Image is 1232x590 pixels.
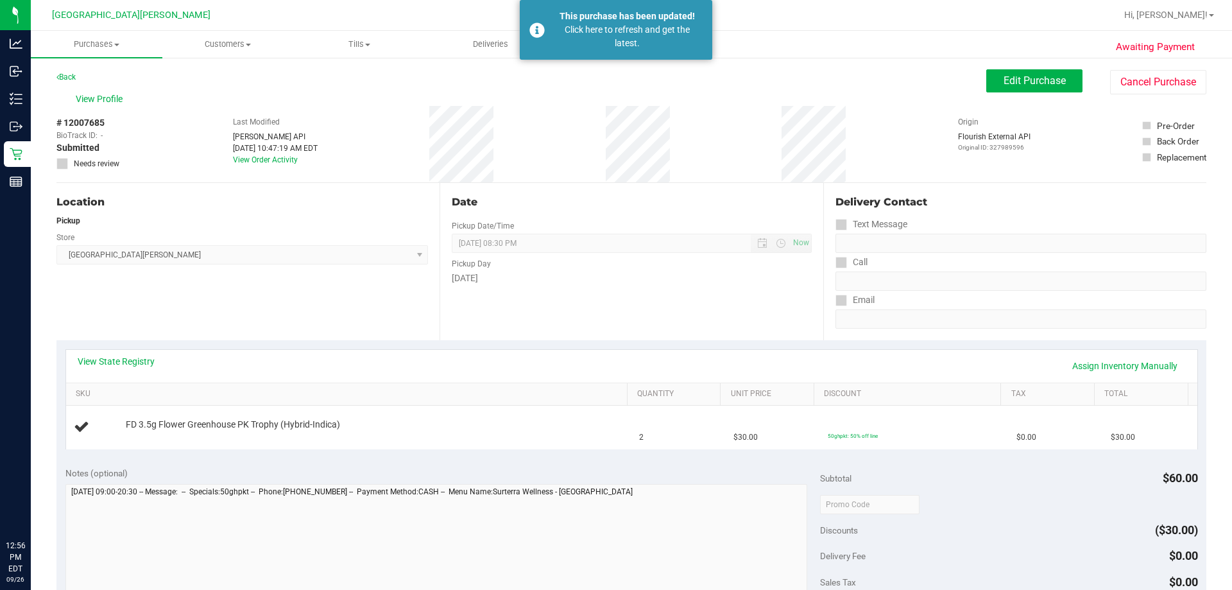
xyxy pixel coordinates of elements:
span: $30.00 [1111,431,1135,444]
span: $30.00 [733,431,758,444]
button: Cancel Purchase [1110,70,1206,94]
div: Back Order [1157,135,1199,148]
a: Back [56,73,76,82]
span: $0.00 [1169,575,1198,589]
label: Pickup Day [452,258,491,270]
a: Discount [824,389,996,399]
div: Delivery Contact [835,195,1206,210]
span: Subtotal [820,473,851,483]
label: Email [835,291,875,309]
a: Customers [162,31,294,58]
strong: Pickup [56,216,80,225]
div: This purchase has been updated! [552,10,703,23]
inline-svg: Reports [10,175,22,188]
span: $60.00 [1163,471,1198,485]
span: Submitted [56,141,99,155]
span: BioTrack ID: [56,130,98,141]
span: View Profile [76,92,127,106]
div: Location [56,195,428,210]
span: FD 3.5g Flower Greenhouse PK Trophy (Hybrid-Indica) [126,419,340,431]
label: Text Message [835,215,907,234]
div: Date [452,195,811,210]
button: Edit Purchase [986,69,1082,92]
div: [PERSON_NAME] API [233,131,318,143]
span: $0.00 [1016,431,1036,444]
inline-svg: Retail [10,148,22,161]
span: # 12007685 [56,116,105,130]
label: Call [835,253,868,272]
label: Pickup Date/Time [452,220,514,232]
span: [GEOGRAPHIC_DATA][PERSON_NAME] [52,10,210,21]
a: Quantity [637,389,715,399]
span: Delivery Fee [820,551,866,561]
div: Pre-Order [1157,119,1195,132]
a: Tills [294,31,425,58]
span: Purchases [31,39,162,50]
div: Click here to refresh and get the latest. [552,23,703,50]
label: Last Modified [233,116,280,128]
a: Unit Price [731,389,809,399]
a: Total [1104,389,1183,399]
span: 50ghpkt: 50% off line [828,433,878,439]
input: Promo Code [820,495,920,514]
inline-svg: Inventory [10,92,22,105]
span: Customers [163,39,293,50]
span: - [101,130,103,141]
span: Edit Purchase [1004,74,1066,87]
span: Sales Tax [820,577,856,587]
a: Deliveries [425,31,556,58]
div: Flourish External API [958,131,1031,152]
a: View State Registry [78,355,155,368]
p: 12:56 PM EDT [6,540,25,575]
span: Discounts [820,519,858,542]
iframe: Resource center [13,487,51,526]
input: Format: (999) 999-9999 [835,272,1206,291]
span: Deliveries [456,39,526,50]
input: Format: (999) 999-9999 [835,234,1206,253]
span: Awaiting Payment [1116,40,1195,55]
inline-svg: Inbound [10,65,22,78]
span: Tills [295,39,425,50]
a: Assign Inventory Manually [1064,355,1186,377]
span: Hi, [PERSON_NAME]! [1124,10,1208,20]
a: Purchases [31,31,162,58]
a: SKU [76,389,622,399]
label: Origin [958,116,979,128]
label: Store [56,232,74,243]
span: $0.00 [1169,549,1198,562]
div: [DATE] 10:47:19 AM EDT [233,143,318,154]
p: Original ID: 327989596 [958,143,1031,152]
span: ($30.00) [1155,523,1198,537]
span: 2 [639,431,644,444]
div: Replacement [1157,151,1206,164]
inline-svg: Outbound [10,120,22,133]
inline-svg: Analytics [10,37,22,50]
p: 09/26 [6,575,25,584]
span: Needs review [74,158,119,169]
a: View Order Activity [233,155,298,164]
a: Tax [1011,389,1090,399]
div: [DATE] [452,272,811,285]
span: Notes (optional) [65,468,128,478]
